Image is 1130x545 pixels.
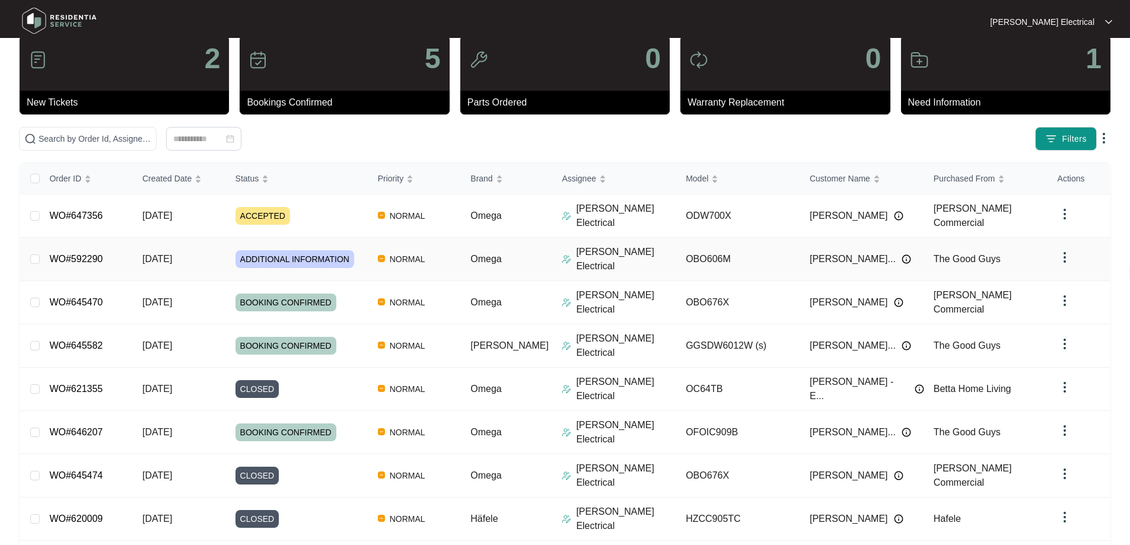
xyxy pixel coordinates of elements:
[810,425,896,439] span: [PERSON_NAME]...
[467,95,670,110] p: Parts Ordered
[249,50,268,69] img: icon
[676,411,800,454] td: OFOIC909B
[235,423,336,441] span: BOOKING CONFIRMED
[810,512,888,526] span: [PERSON_NAME]
[676,368,800,411] td: OC64TB
[576,375,676,403] p: [PERSON_NAME] Electrical
[49,297,103,307] a: WO#645470
[1058,380,1072,394] img: dropdown arrow
[562,172,596,185] span: Assignee
[562,384,571,394] img: Assigner Icon
[934,463,1012,487] span: [PERSON_NAME] Commercial
[810,468,888,483] span: [PERSON_NAME]
[562,514,571,524] img: Assigner Icon
[470,427,501,437] span: Omega
[1058,250,1072,264] img: dropdown arrow
[226,163,368,195] th: Status
[470,384,501,394] span: Omega
[894,514,903,524] img: Info icon
[902,254,911,264] img: Info icon
[1058,510,1072,524] img: dropdown arrow
[378,342,385,349] img: Vercel Logo
[24,133,36,145] img: search-icon
[562,254,571,264] img: Assigner Icon
[934,514,961,524] span: Hafele
[676,163,800,195] th: Model
[49,514,103,524] a: WO#620009
[934,203,1012,228] span: [PERSON_NAME] Commercial
[235,250,354,268] span: ADDITIONAL INFORMATION
[142,211,172,221] span: [DATE]
[1048,163,1110,195] th: Actions
[235,380,279,398] span: CLOSED
[49,384,103,394] a: WO#621355
[645,44,661,73] p: 0
[810,172,870,185] span: Customer Name
[1058,423,1072,438] img: dropdown arrow
[910,50,929,69] img: icon
[576,332,676,360] p: [PERSON_NAME] Electrical
[378,212,385,219] img: Vercel Logo
[378,298,385,305] img: Vercel Logo
[1058,294,1072,308] img: dropdown arrow
[1058,337,1072,351] img: dropdown arrow
[142,514,172,524] span: [DATE]
[902,341,911,350] img: Info icon
[810,375,909,403] span: [PERSON_NAME] - E...
[676,195,800,238] td: ODW700X
[39,132,151,145] input: Search by Order Id, Assignee Name, Customer Name, Brand and Model
[689,50,708,69] img: icon
[908,95,1110,110] p: Need Information
[576,505,676,533] p: [PERSON_NAME] Electrical
[1105,19,1112,25] img: dropdown arrow
[247,95,449,110] p: Bookings Confirmed
[49,172,81,185] span: Order ID
[934,290,1012,314] span: [PERSON_NAME] Commercial
[49,470,103,480] a: WO#645474
[235,510,279,528] span: CLOSED
[562,211,571,221] img: Assigner Icon
[1062,133,1087,145] span: Filters
[378,428,385,435] img: Vercel Logo
[49,427,103,437] a: WO#646207
[142,340,172,350] span: [DATE]
[552,163,676,195] th: Assignee
[915,384,924,394] img: Info icon
[378,385,385,392] img: Vercel Logo
[142,427,172,437] span: [DATE]
[469,50,488,69] img: icon
[235,172,259,185] span: Status
[934,427,1001,437] span: The Good Guys
[562,341,571,350] img: Assigner Icon
[378,172,404,185] span: Priority
[990,16,1094,28] p: [PERSON_NAME] Electrical
[27,95,229,110] p: New Tickets
[934,254,1001,264] span: The Good Guys
[142,172,192,185] span: Created Date
[676,324,800,368] td: GGSDW6012W (s)
[235,337,336,355] span: BOOKING CONFIRMED
[562,428,571,437] img: Assigner Icon
[49,211,103,221] a: WO#647356
[235,294,336,311] span: BOOKING CONFIRMED
[924,163,1048,195] th: Purchased From
[894,471,903,480] img: Info icon
[934,172,995,185] span: Purchased From
[425,44,441,73] p: 5
[385,512,430,526] span: NORMAL
[562,298,571,307] img: Assigner Icon
[1097,131,1111,145] img: dropdown arrow
[470,470,501,480] span: Omega
[385,209,430,223] span: NORMAL
[470,514,498,524] span: Häfele
[1045,133,1057,145] img: filter icon
[235,467,279,485] span: CLOSED
[205,44,221,73] p: 2
[576,461,676,490] p: [PERSON_NAME] Electrical
[810,209,888,223] span: [PERSON_NAME]
[676,281,800,324] td: OBO676X
[810,295,888,310] span: [PERSON_NAME]
[676,454,800,498] td: OBO676X
[470,211,501,221] span: Omega
[385,252,430,266] span: NORMAL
